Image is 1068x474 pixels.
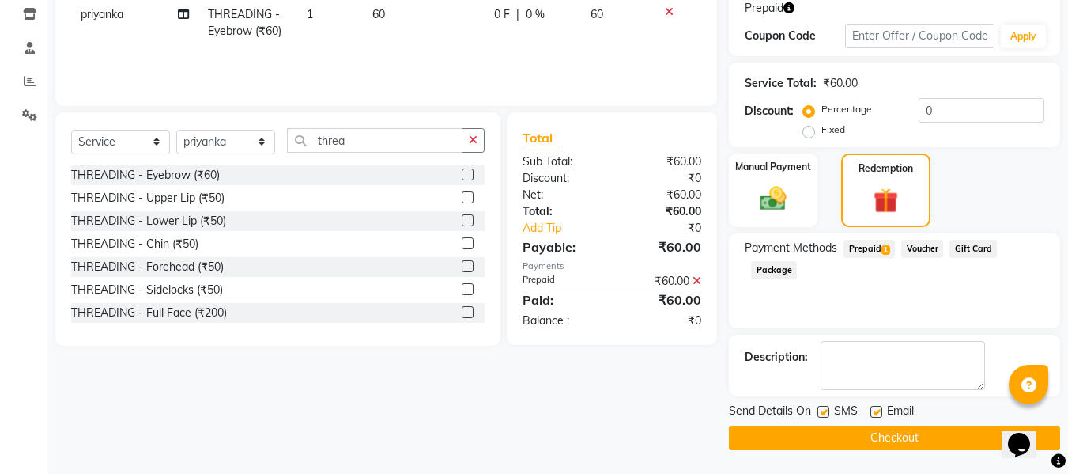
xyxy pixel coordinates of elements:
[71,213,226,229] div: THREADING - Lower Lip (₹50)
[526,6,545,23] span: 0 %
[729,426,1060,450] button: Checkout
[511,187,612,203] div: Net:
[591,7,603,21] span: 60
[729,403,811,423] span: Send Details On
[1002,411,1052,458] iframe: chat widget
[834,403,858,423] span: SMS
[821,102,872,116] label: Percentage
[71,236,198,252] div: THREADING - Chin (₹50)
[71,190,225,207] div: THREADING - Upper Lip (₹50)
[71,282,223,298] div: THREADING - Sidelocks (₹50)
[612,203,713,220] div: ₹60.00
[821,123,845,137] label: Fixed
[612,237,713,256] div: ₹60.00
[745,103,794,119] div: Discount:
[745,75,817,92] div: Service Total:
[612,154,713,170] div: ₹60.00
[516,6,519,23] span: |
[511,290,612,309] div: Paid:
[881,245,890,255] span: 1
[901,240,943,258] span: Voucher
[71,305,227,321] div: THREADING - Full Face (₹200)
[745,349,808,366] div: Description:
[845,24,994,48] input: Enter Offer / Coupon Code
[752,184,794,214] img: _cash.svg
[494,6,510,23] span: 0 F
[71,167,220,184] div: THREADING - Eyebrow (₹60)
[523,260,701,273] div: Payments
[511,237,612,256] div: Payable:
[859,161,913,176] label: Redemption
[823,75,858,92] div: ₹60.00
[71,259,224,275] div: THREADING - Forehead (₹50)
[511,154,612,170] div: Sub Total:
[751,261,797,279] span: Package
[745,240,837,256] span: Payment Methods
[843,240,895,258] span: Prepaid
[523,130,559,146] span: Total
[612,290,713,309] div: ₹60.00
[511,170,612,187] div: Discount:
[81,7,123,21] span: priyanka
[511,203,612,220] div: Total:
[866,185,906,216] img: _gift.svg
[949,240,997,258] span: Gift Card
[511,313,612,329] div: Balance :
[287,128,462,153] input: Search or Scan
[307,7,313,21] span: 1
[612,313,713,329] div: ₹0
[208,7,281,38] span: THREADING - Eyebrow (₹60)
[511,273,612,290] div: Prepaid
[745,28,844,44] div: Coupon Code
[372,7,385,21] span: 60
[629,220,714,237] div: ₹0
[511,220,628,237] a: Add Tip
[612,187,713,203] div: ₹60.00
[735,160,811,174] label: Manual Payment
[1001,25,1046,48] button: Apply
[612,273,713,290] div: ₹60.00
[612,170,713,187] div: ₹0
[887,403,914,423] span: Email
